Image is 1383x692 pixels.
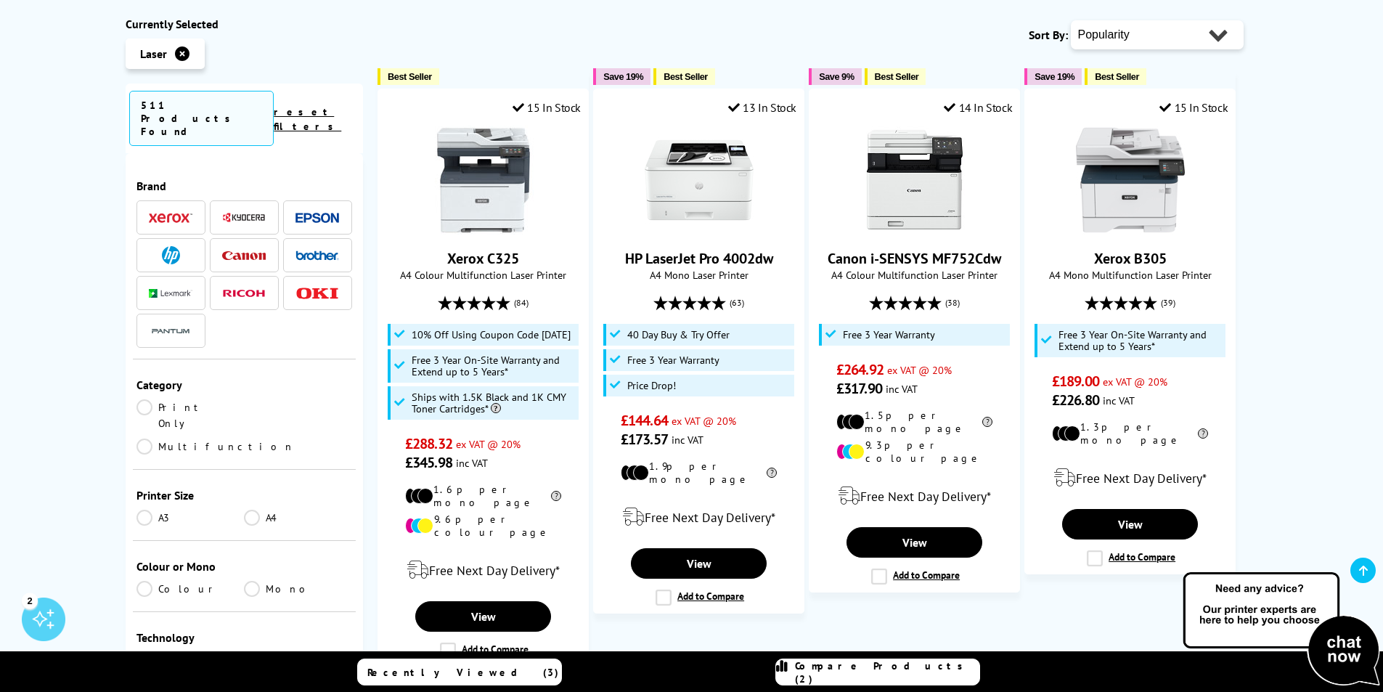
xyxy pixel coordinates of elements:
span: Ships with 1.5K Black and 1K CMY Toner Cartridges* [412,391,576,415]
a: Canon i-SENSYS MF752Cdw [860,223,969,237]
span: 10% Off Using Coupon Code [DATE] [412,329,571,341]
span: inc VAT [1103,394,1135,407]
span: Free 3 Year Warranty [843,329,935,341]
div: Printer Size [136,488,353,502]
span: £144.64 [621,411,668,430]
a: Recently Viewed (3) [357,659,562,685]
a: A3 [136,510,245,526]
a: Xerox [149,208,192,227]
a: Print Only [136,399,245,431]
div: modal_delivery [1032,457,1228,498]
div: 13 In Stock [728,100,796,115]
span: inc VAT [456,456,488,470]
div: 15 In Stock [1159,100,1228,115]
img: Canon [222,251,266,261]
span: Free 3 Year On-Site Warranty and Extend up to 5 Years* [412,354,576,378]
span: Sort By: [1029,28,1068,42]
span: (84) [514,289,529,317]
span: Save 19% [1035,71,1074,82]
span: (38) [945,289,960,317]
img: Lexmark [149,289,192,298]
span: 40 Day Buy & Try Offer [627,329,730,341]
label: Add to Compare [1087,550,1175,566]
button: Best Seller [653,68,715,85]
span: ex VAT @ 20% [1103,375,1167,388]
span: Free 3 Year On-Site Warranty and Extend up to 5 Years* [1058,329,1223,352]
img: Xerox [149,213,192,223]
label: Add to Compare [440,643,529,659]
span: (39) [1161,289,1175,317]
span: £264.92 [836,360,884,379]
div: modal_delivery [817,476,1012,516]
a: Colour [136,581,245,597]
img: Ricoh [222,290,266,298]
a: Xerox B305 [1094,249,1167,268]
span: Best Seller [664,71,708,82]
span: A4 Mono Multifunction Laser Printer [1032,268,1228,282]
a: View [1062,509,1197,540]
img: Xerox C325 [429,126,538,235]
span: ex VAT @ 20% [887,363,952,377]
img: Xerox B305 [1076,126,1185,235]
img: HP LaserJet Pro 4002dw [645,126,754,235]
span: Best Seller [388,71,432,82]
div: 2 [22,593,38,608]
span: (63) [730,289,744,317]
li: 1.6p per mono page [405,483,561,509]
a: View [415,601,550,632]
span: inc VAT [672,433,703,447]
button: Best Seller [378,68,439,85]
img: OKI [295,288,339,300]
span: Best Seller [875,71,919,82]
a: Canon i-SENSYS MF752Cdw [828,249,1001,268]
div: modal_delivery [385,550,581,590]
div: Brand [136,179,353,193]
label: Add to Compare [656,590,744,606]
span: £345.98 [405,453,452,472]
span: Compare Products (2) [795,659,979,685]
a: Mono [244,581,352,597]
span: Laser [140,46,167,61]
span: A4 Mono Laser Printer [601,268,796,282]
a: HP LaserJet Pro 4002dw [645,223,754,237]
img: Brother [295,251,339,261]
span: Free 3 Year Warranty [627,354,719,366]
li: 1.5p per mono page [836,409,992,435]
label: Add to Compare [871,569,960,585]
button: Best Seller [1085,68,1146,85]
a: HP [149,246,192,264]
a: Epson [295,208,339,227]
img: Canon i-SENSYS MF752Cdw [860,126,969,235]
li: 9.6p per colour page [405,513,561,539]
span: A4 Colour Multifunction Laser Printer [817,268,1012,282]
span: £288.32 [405,434,452,453]
img: HP [162,246,180,264]
li: 1.3p per mono page [1052,420,1208,447]
span: £317.90 [836,379,882,398]
span: inc VAT [886,382,918,396]
a: View [631,548,766,579]
span: A4 Colour Multifunction Laser Printer [385,268,581,282]
a: A4 [244,510,352,526]
div: 14 In Stock [944,100,1012,115]
span: Best Seller [1095,71,1139,82]
span: Recently Viewed (3) [367,666,559,679]
span: £173.57 [621,430,668,449]
a: HP LaserJet Pro 4002dw [625,249,773,268]
img: Epson [295,213,339,224]
div: Technology [136,630,353,645]
a: Compare Products (2) [775,659,980,685]
a: Xerox C325 [429,223,538,237]
li: 1.9p per mono page [621,460,777,486]
div: Category [136,378,353,392]
span: Price Drop! [627,380,676,391]
a: Kyocera [222,208,266,227]
a: Lexmark [149,284,192,302]
span: Save 19% [603,71,643,82]
span: ex VAT @ 20% [456,437,521,451]
a: View [846,527,982,558]
a: Canon [222,246,266,264]
div: Colour or Mono [136,559,353,574]
div: Currently Selected [126,17,364,31]
a: reset filters [274,105,341,133]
